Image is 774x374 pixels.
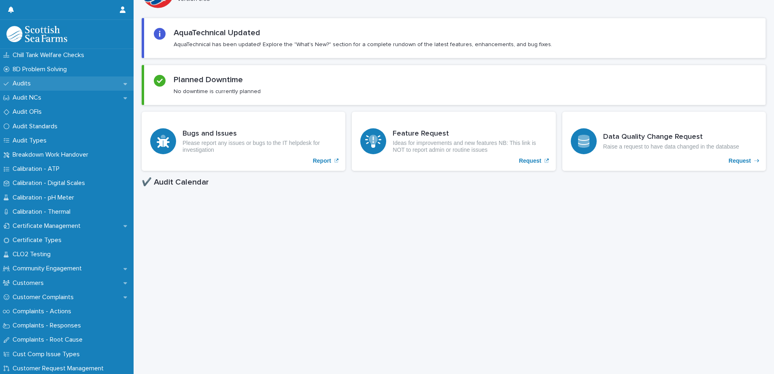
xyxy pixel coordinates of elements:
p: Certificate Types [9,236,68,244]
a: Report [142,112,345,171]
p: Audit Types [9,137,53,144]
p: Breakdown Work Handover [9,151,95,159]
p: Customer Complaints [9,293,80,301]
a: Request [352,112,555,171]
h2: AquaTechnical Updated [174,28,260,38]
p: Customer Request Management [9,365,110,372]
p: Audits [9,80,37,87]
h3: Data Quality Change Request [603,133,739,142]
h3: Feature Request [393,130,547,138]
p: Raise a request to have data changed in the database [603,143,739,150]
p: Ideas for improvements and new features NB: This link is NOT to report admin or routine issues [393,140,547,153]
p: Cust Comp Issue Types [9,351,86,358]
p: CLO2 Testing [9,251,57,258]
p: Calibration - pH Meter [9,194,81,202]
p: Request [519,157,541,164]
p: Audit NCs [9,94,48,102]
p: AquaTechnical has been updated! Explore the "What's New?" section for a complete rundown of the l... [174,41,552,48]
p: Certificate Management [9,222,87,230]
h2: Planned Downtime [174,75,243,85]
p: Calibration - Digital Scales [9,179,91,187]
p: Please report any issues or bugs to the IT helpdesk for investigation [183,140,337,153]
p: Complaints - Root Cause [9,336,89,344]
p: Calibration - Thermal [9,208,77,216]
p: Request [729,157,751,164]
p: Chill Tank Welfare Checks [9,51,91,59]
p: Community Engagement [9,265,88,272]
p: Calibration - ATP [9,165,66,173]
p: Complaints - Responses [9,322,87,329]
p: Report [313,157,331,164]
p: No downtime is currently planned [174,88,261,95]
h3: Bugs and Issues [183,130,337,138]
p: 8D Problem Solving [9,66,73,73]
img: mMrefqRFQpe26GRNOUkG [6,26,67,42]
h1: ✔️ Audit Calendar [142,177,766,187]
p: Audit OFIs [9,108,48,116]
a: Request [562,112,766,171]
p: Customers [9,279,50,287]
p: Complaints - Actions [9,308,78,315]
p: Audit Standards [9,123,64,130]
